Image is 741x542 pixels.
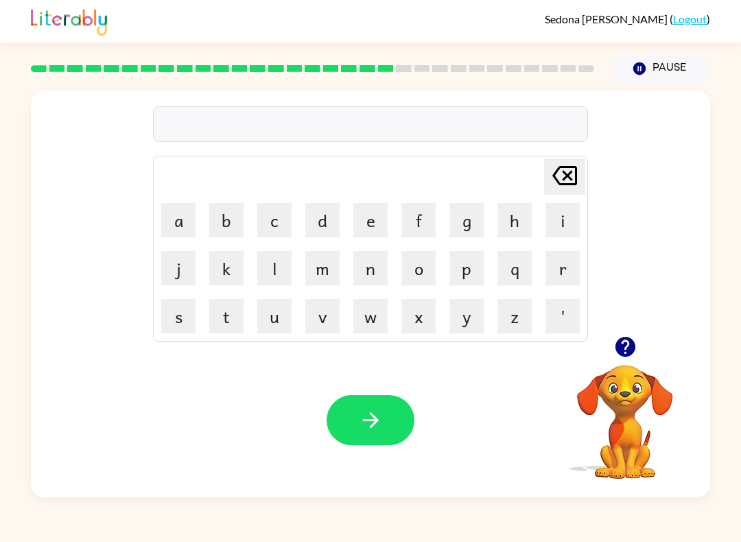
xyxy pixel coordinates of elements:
button: v [305,299,340,333]
button: m [305,251,340,285]
button: r [545,251,580,285]
button: d [305,203,340,237]
button: b [209,203,244,237]
button: s [161,299,196,333]
a: Logout [673,12,707,25]
button: k [209,251,244,285]
button: e [353,203,388,237]
div: ( ) [545,12,710,25]
button: ' [545,299,580,333]
button: i [545,203,580,237]
button: n [353,251,388,285]
button: x [401,299,436,333]
button: z [497,299,532,333]
video: Your browser must support playing .mp4 files to use Literably. Please try using another browser. [556,344,694,481]
button: y [449,299,484,333]
button: a [161,203,196,237]
button: w [353,299,388,333]
button: j [161,251,196,285]
img: Literably [31,5,107,36]
button: u [257,299,292,333]
button: h [497,203,532,237]
button: g [449,203,484,237]
button: Pause [611,53,710,84]
button: q [497,251,532,285]
button: c [257,203,292,237]
button: t [209,299,244,333]
button: p [449,251,484,285]
button: l [257,251,292,285]
button: o [401,251,436,285]
button: f [401,203,436,237]
span: Sedona [PERSON_NAME] [545,12,670,25]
